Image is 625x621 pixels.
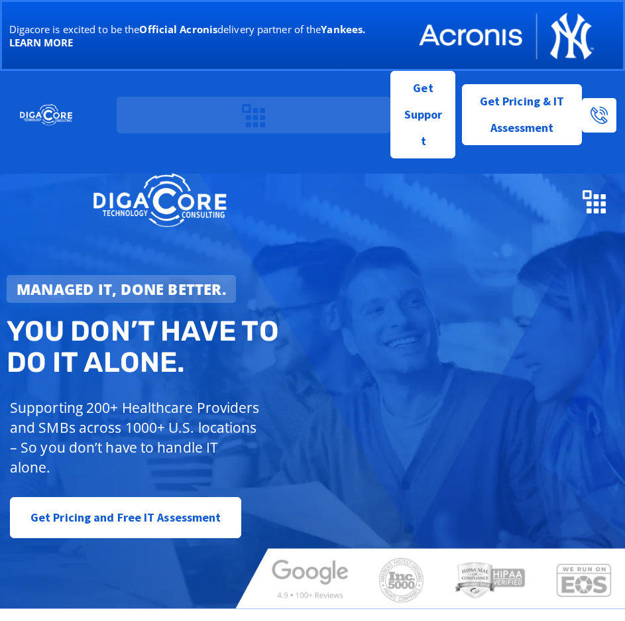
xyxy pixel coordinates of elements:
[473,88,571,141] span: Get Pricing & IT Assessment
[139,23,217,36] b: Official Acronis
[577,183,612,219] div: Menu Toggle
[390,71,455,158] a: Get Support
[9,36,74,49] a: LEARN MORE
[10,398,262,477] p: Supporting 200+ Healthcare Providers and SMBs across 1000+ U.S. locations – So you don’t have to ...
[321,23,365,36] b: Yankees.
[402,75,445,154] span: Get Support
[10,497,241,538] a: Get Pricing and Free IT Assessment
[416,9,594,62] img: Acronis
[462,84,582,145] a: Get Pricing & IT Assessment
[7,275,236,303] a: Managed IT, done better.
[93,172,227,229] img: DigaCore Technology Consulting
[9,23,381,49] p: Digacore is excited to be the delivery partner of the
[17,279,226,299] strong: Managed IT, done better.
[7,316,317,377] h2: You don’t have to do IT alone.
[30,504,221,531] span: Get Pricing and Free IT Assessment
[20,103,72,126] img: DigaCore Technology Consulting
[236,97,271,133] div: Menu Toggle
